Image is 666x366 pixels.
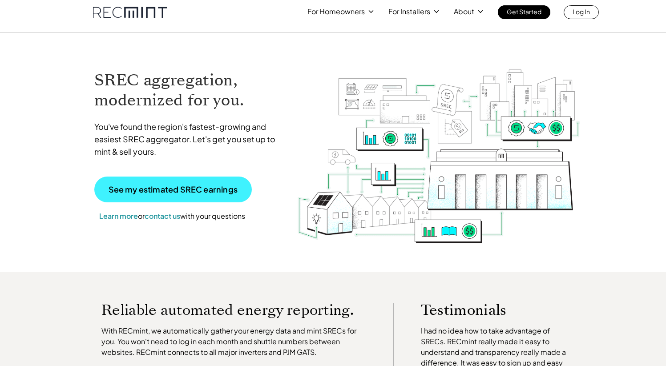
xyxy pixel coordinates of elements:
a: Learn more [99,211,138,221]
p: Get Started [507,5,541,18]
a: See my estimated SREC earnings [94,177,252,202]
p: For Homeowners [307,5,365,18]
h1: SREC aggregation, modernized for you. [94,70,284,110]
a: Get Started [498,5,550,19]
p: You've found the region's fastest-growing and easiest SREC aggregator. Let's get you set up to mi... [94,121,284,158]
a: Log In [564,5,599,19]
p: See my estimated SREC earnings [109,185,238,193]
p: Reliable automated energy reporting. [101,303,367,317]
p: For Installers [388,5,430,18]
p: or with your questions [94,210,250,222]
p: Testimonials [421,303,553,317]
p: With RECmint, we automatically gather your energy data and mint SRECs for you. You won't need to ... [101,326,367,358]
p: About [454,5,474,18]
img: RECmint value cycle [297,46,581,245]
p: Log In [573,5,590,18]
a: contact us [145,211,180,221]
